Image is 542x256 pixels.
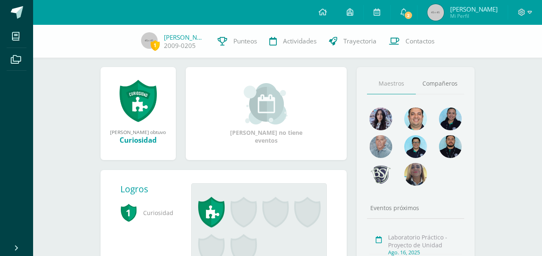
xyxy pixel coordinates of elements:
a: 2009-0205 [164,41,196,50]
img: event_small.png [244,83,289,124]
a: Compañeros [416,73,465,94]
span: Contactos [405,37,434,45]
div: Logros [120,183,185,195]
div: Ago. 16, 2025 [388,249,462,256]
img: d483e71d4e13296e0ce68ead86aec0b8.png [369,163,392,186]
img: 4fefb2d4df6ade25d47ae1f03d061a50.png [439,108,462,130]
span: 1 [151,40,160,50]
a: Actividades [263,25,323,58]
span: 1 [120,203,137,222]
a: Trayectoria [323,25,383,58]
span: 2 [404,11,413,20]
a: Contactos [383,25,441,58]
a: [PERSON_NAME] [164,33,205,41]
a: Punteos [211,25,263,58]
div: [PERSON_NAME] no tiene eventos [225,83,307,144]
span: Punteos [233,37,257,45]
img: 45x45 [427,4,444,21]
span: [PERSON_NAME] [450,5,498,13]
span: Curiosidad [120,201,178,224]
div: Curiosidad [109,135,168,145]
img: 55ac31a88a72e045f87d4a648e08ca4b.png [369,135,392,158]
img: 45x45 [141,32,158,49]
img: 2207c9b573316a41e74c87832a091651.png [439,135,462,158]
div: [PERSON_NAME] obtuvo [109,129,168,135]
img: 677c00e80b79b0324b531866cf3fa47b.png [404,108,427,130]
a: Maestros [367,73,416,94]
div: Eventos próximos [367,204,465,212]
img: d220431ed6a2715784848fdc026b3719.png [404,135,427,158]
img: 31702bfb268df95f55e840c80866a926.png [369,108,392,130]
span: Mi Perfil [450,12,498,19]
img: aa9857ee84d8eb936f6c1e33e7ea3df6.png [404,163,427,186]
span: Actividades [283,37,317,45]
span: Trayectoria [343,37,377,45]
div: Laboratorio Práctico - Proyecto de Unidad [388,233,462,249]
